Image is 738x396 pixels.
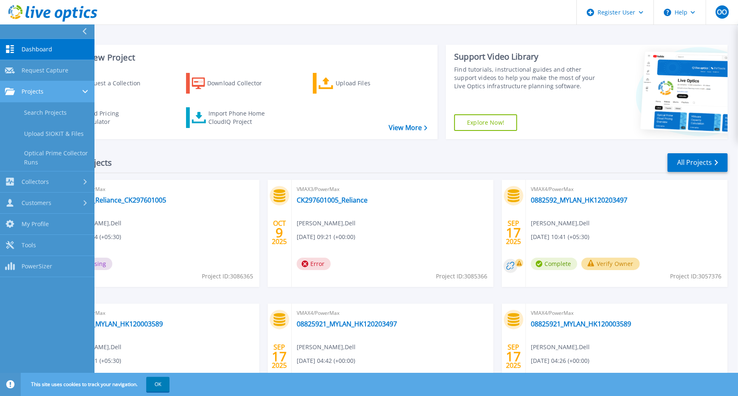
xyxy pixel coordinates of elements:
[207,75,273,92] div: Download Collector
[297,185,489,194] span: VMAX3/PowerMax
[297,196,368,204] a: CK297601005_Reliance
[22,67,68,74] span: Request Capture
[63,196,166,204] a: 08905765_Reliance_CK297601005
[22,178,49,186] span: Collectors
[22,263,52,270] span: PowerSizer
[531,343,590,352] span: [PERSON_NAME] , Dell
[454,51,597,62] div: Support Video Library
[297,232,355,241] span: [DATE] 09:21 (+00:00)
[297,258,331,270] span: Error
[297,219,356,228] span: [PERSON_NAME] , Dell
[22,199,51,207] span: Customers
[436,272,487,281] span: Project ID: 3085366
[506,353,521,360] span: 17
[63,320,163,328] a: 08825921_MYLAN_HK120003589
[59,73,151,94] a: Request a Collection
[668,153,728,172] a: All Projects
[276,229,283,236] span: 9
[581,258,640,270] button: Verify Owner
[531,219,590,228] span: [PERSON_NAME] , Dell
[313,73,405,94] a: Upload Files
[297,320,397,328] a: 08825921_MYLAN_HK120203497
[531,320,631,328] a: 08825921_MYLAN_HK120003589
[506,229,521,236] span: 17
[531,356,589,365] span: [DATE] 04:26 (+00:00)
[23,377,169,392] span: This site uses cookies to track your navigation.
[82,75,149,92] div: Request a Collection
[186,73,278,94] a: Download Collector
[22,46,52,53] span: Dashboard
[336,75,402,92] div: Upload Files
[297,356,355,365] span: [DATE] 04:42 (+00:00)
[272,353,287,360] span: 17
[297,309,489,318] span: VMAX4/PowerMax
[202,272,253,281] span: Project ID: 3086365
[297,343,356,352] span: [PERSON_NAME] , Dell
[271,341,287,372] div: SEP 2025
[63,185,254,194] span: VMAX3/PowerMax
[389,124,427,132] a: View More
[531,196,627,204] a: 0882592_MYLAN_HK120203497
[506,217,521,248] div: SEP 2025
[22,88,44,95] span: Projects
[81,109,148,126] div: Cloud Pricing Calculator
[717,9,727,15] span: OO
[59,107,151,128] a: Cloud Pricing Calculator
[531,258,577,270] span: Complete
[531,185,723,194] span: VMAX4/PowerMax
[531,309,723,318] span: VMAX4/PowerMax
[22,241,36,249] span: Tools
[146,377,169,392] button: OK
[454,114,517,131] a: Explore Now!
[670,272,721,281] span: Project ID: 3057376
[208,109,273,126] div: Import Phone Home CloudIQ Project
[454,65,597,90] div: Find tutorials, instructional guides and other support videos to help you make the most of your L...
[22,220,49,228] span: My Profile
[271,217,287,248] div: OCT 2025
[531,232,589,241] span: [DATE] 10:41 (+05:30)
[59,53,427,62] h3: Start a New Project
[63,309,254,318] span: VMAX4/PowerMax
[506,341,521,372] div: SEP 2025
